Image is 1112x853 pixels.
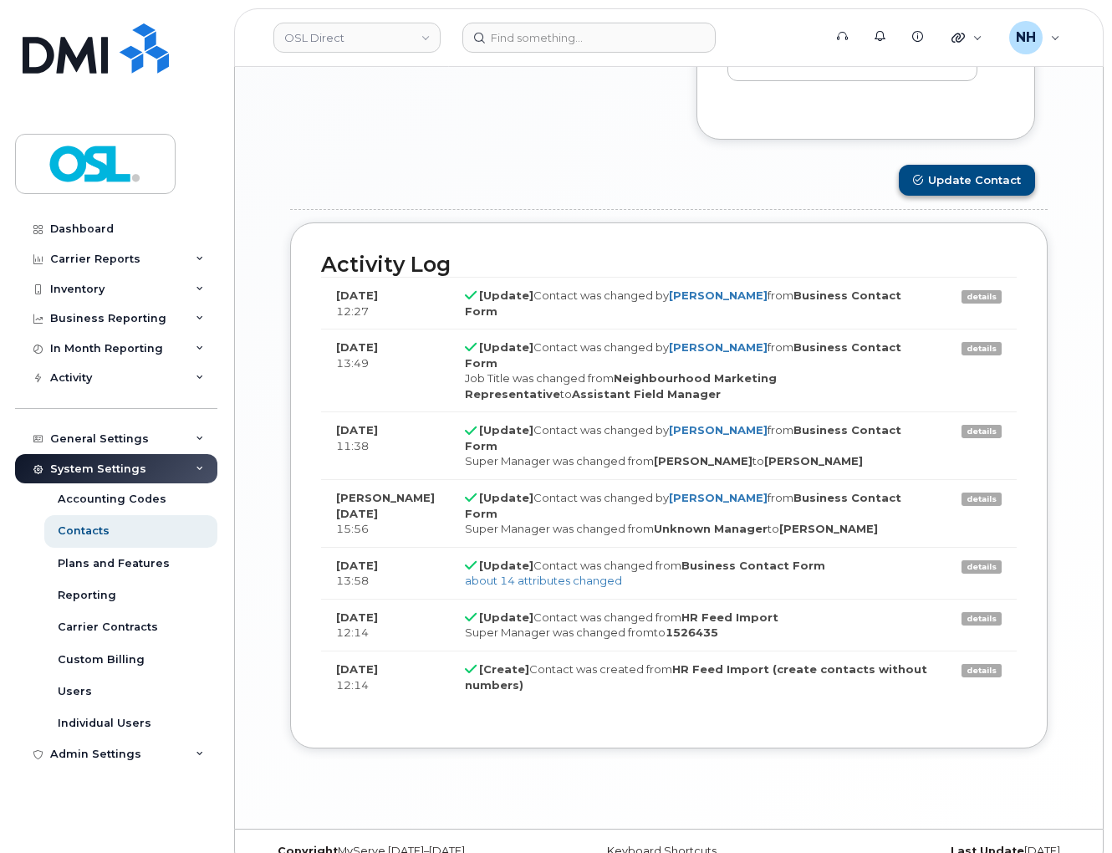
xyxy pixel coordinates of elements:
[465,423,901,452] strong: Business Contact Form
[336,439,369,452] span: 11:38
[654,454,752,467] strong: [PERSON_NAME]
[479,340,533,354] strong: [Update]
[681,610,778,624] strong: HR Feed Import
[572,387,721,401] strong: Assistant Field Manager
[479,662,529,676] strong: [Create]
[336,289,378,302] strong: [DATE]
[666,626,718,639] strong: 1526435
[273,23,441,53] a: OSL Direct
[465,662,927,692] strong: HR Feed Import (create contacts without numbers)
[962,425,1002,438] a: details
[940,21,994,54] div: Quicklinks
[962,612,1002,626] a: details
[465,453,931,469] div: Super Manager was changed from to
[336,662,378,676] strong: [DATE]
[654,522,768,535] strong: Unknown Manager
[336,626,369,639] span: 12:14
[462,23,716,53] input: Find something...
[962,664,1002,677] a: details
[465,491,901,520] strong: Business Contact Form
[336,678,369,692] span: 12:14
[450,547,946,599] td: Contact was changed from
[450,411,946,479] td: Contact was changed by from
[336,522,369,535] span: 15:56
[465,289,901,318] strong: Business Contact Form
[465,340,901,370] strong: Business Contact Form
[465,370,931,401] div: Job Title was changed from to
[764,454,863,467] strong: [PERSON_NAME]
[899,165,1035,196] button: Update Contact
[336,610,378,624] strong: [DATE]
[465,574,622,587] a: about 14 attributes changed
[465,625,931,641] div: Super Manager was changed from to
[479,423,533,437] strong: [Update]
[450,329,946,411] td: Contact was changed by from
[962,290,1002,304] a: details
[479,289,533,302] strong: [Update]
[336,491,435,520] strong: [PERSON_NAME][DATE]
[669,340,768,354] a: [PERSON_NAME]
[681,559,825,572] strong: Business Contact Form
[336,356,369,370] span: 13:49
[669,491,768,504] a: [PERSON_NAME]
[962,493,1002,506] a: details
[465,371,777,401] strong: Neighbourhood Marketing Representative
[779,522,878,535] strong: [PERSON_NAME]
[479,491,533,504] strong: [Update]
[336,423,378,437] strong: [DATE]
[336,574,369,587] span: 13:58
[479,559,533,572] strong: [Update]
[336,340,378,354] strong: [DATE]
[962,560,1002,574] a: details
[450,277,946,329] td: Contact was changed by from
[321,253,1017,277] h2: Activity Log
[336,304,369,318] span: 12:27
[450,479,946,547] td: Contact was changed by from
[450,599,946,651] td: Contact was changed from
[336,559,378,572] strong: [DATE]
[997,21,1072,54] div: Natalia Hernandez
[465,521,931,537] div: Super Manager was changed from to
[669,423,768,437] a: [PERSON_NAME]
[450,651,946,702] td: Contact was created from
[1016,28,1036,48] span: NH
[479,610,533,624] strong: [Update]
[669,289,768,302] a: [PERSON_NAME]
[962,342,1002,355] a: details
